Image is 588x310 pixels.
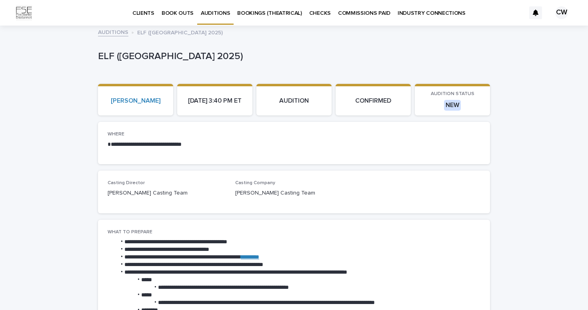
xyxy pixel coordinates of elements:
span: WHAT TO PREPARE [108,230,152,234]
p: AUDITION [261,97,327,105]
div: CW [555,6,568,19]
p: CONFIRMED [340,97,406,105]
a: [PERSON_NAME] [111,97,160,105]
p: ELF ([GEOGRAPHIC_DATA] 2025) [98,51,487,62]
span: Casting Director [108,181,145,185]
img: Km9EesSdRbS9ajqhBzyo [16,5,32,21]
a: AUDITIONS [98,27,128,36]
p: [PERSON_NAME] Casting Team [235,189,353,197]
span: WHERE [108,132,124,137]
span: AUDITION STATUS [431,91,474,96]
p: ELF ([GEOGRAPHIC_DATA] 2025) [137,28,223,36]
div: NEW [444,100,461,111]
p: [DATE] 3:40 PM ET [182,97,248,105]
p: [PERSON_NAME] Casting Team [108,189,226,197]
span: Casting Company [235,181,275,185]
